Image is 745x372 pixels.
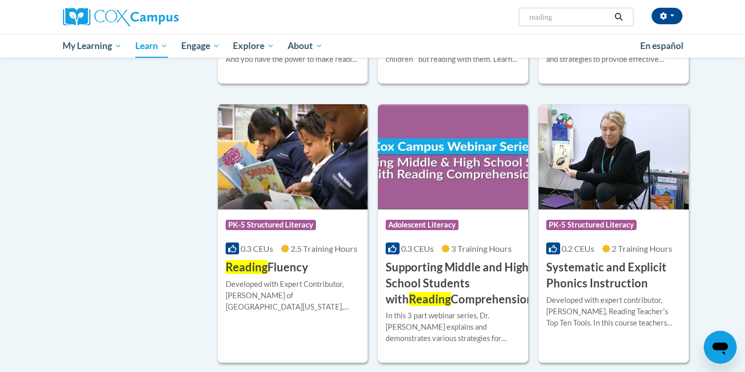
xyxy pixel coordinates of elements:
div: Developed with Expert Contributor, [PERSON_NAME] of [GEOGRAPHIC_DATA][US_STATE], [GEOGRAPHIC_DATA... [226,279,360,313]
a: Course LogoPK-5 Structured Literacy0.3 CEUs2.5 Training Hours ReadingFluencyDeveloped with Expert... [218,104,368,363]
a: Explore [226,34,281,58]
span: 3 Training Hours [451,244,512,253]
a: Learn [129,34,175,58]
img: Course Logo [538,104,689,209]
iframe: Button to launch messaging window [704,331,737,364]
span: 0.3 CEUs [241,244,273,253]
span: Adolescent Literacy [386,220,458,230]
span: Reading [409,292,451,306]
img: Cox Campus [63,8,179,26]
button: Account Settings [652,8,683,24]
div: Developed with expert contributor, [PERSON_NAME], Reading Teacherʹs Top Ten Tools. In this course... [546,295,681,329]
a: About [281,34,329,58]
h3: Systematic and Explicit Phonics Instruction [546,260,681,292]
input: Search Courses [528,11,611,23]
a: Course LogoPK-5 Structured Literacy0.2 CEUs2 Training Hours Systematic and Explicit Phonics Instr... [538,104,689,363]
a: Cox Campus [63,8,259,26]
a: En español [633,35,690,57]
h3: Supporting Middle and High School Students with Comprehension [386,260,533,307]
div: In this 3 part webinar series, Dr. [PERSON_NAME] explains and demonstrates various strategies for... [386,310,520,344]
span: PK-5 Structured Literacy [546,220,637,230]
span: PK-5 Structured Literacy [226,220,316,230]
span: En español [640,40,684,51]
span: 2.5 Training Hours [291,244,357,253]
span: 2 Training Hours [612,244,672,253]
span: My Learning [62,40,122,52]
a: My Learning [56,34,129,58]
div: Main menu [47,34,698,58]
a: Course LogoAdolescent Literacy0.3 CEUs3 Training Hours Supporting Middle and High School Students... [378,104,528,363]
h3: Fluency [226,260,308,276]
button: Search [611,11,626,23]
img: Course Logo [378,104,528,209]
span: Learn [135,40,168,52]
span: Reading [226,260,267,274]
span: Engage [181,40,220,52]
a: Engage [175,34,227,58]
span: Explore [233,40,274,52]
img: Course Logo [218,104,368,209]
span: 0.2 CEUs [562,244,594,253]
span: About [288,40,323,52]
span: 0.3 CEUs [401,244,434,253]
